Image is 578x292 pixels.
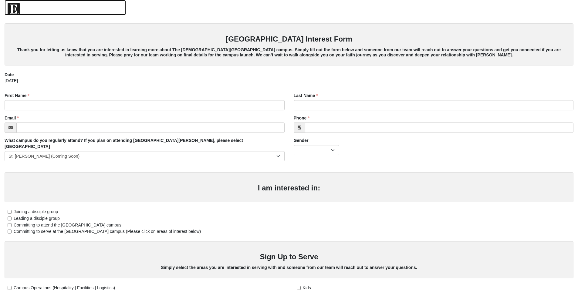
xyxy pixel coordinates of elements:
span: Joining a disciple group [14,209,58,214]
label: Email [5,115,19,121]
span: Campus Operations (Hospitality | Facilities | Logistics) [14,285,115,290]
span: Kids [303,285,311,290]
label: What campus do you regularly attend? If you plan on attending [GEOGRAPHIC_DATA][PERSON_NAME], ple... [5,137,285,149]
input: Kids [297,286,301,290]
img: Eleven22 logo [8,3,20,15]
input: Campus Operations (Hospitality | Facilities | Logistics) [8,286,12,290]
h3: I am interested in: [11,184,567,193]
input: Committing to serve at the [GEOGRAPHIC_DATA] campus (Please click on areas of interest below) [8,230,12,233]
span: The [DEMOGRAPHIC_DATA] of Eleven22 [21,6,106,12]
input: Committing to attend the [GEOGRAPHIC_DATA] campus [8,223,12,227]
h3: [GEOGRAPHIC_DATA] Interest Form [11,35,567,44]
span: Leading a disciple group [14,216,60,221]
h5: Simply select the areas you are interested in serving with and someone from our team will reach o... [11,265,567,270]
input: Leading a disciple group [8,216,12,220]
span: Committing to attend the [GEOGRAPHIC_DATA] campus [14,223,121,227]
div: [DATE] [5,78,573,88]
label: Gender [294,137,309,143]
label: Phone [294,115,310,121]
span: Committing to serve at the [GEOGRAPHIC_DATA] campus (Please click on areas of interest below) [14,229,201,234]
label: Date [5,72,14,78]
h3: Sign Up to Serve [11,253,567,261]
h5: Thank you for letting us know that you are interested in learning more about The [DEMOGRAPHIC_DAT... [11,47,567,58]
label: Last Name [294,92,318,99]
label: First Name [5,92,29,99]
input: Joining a disciple group [8,210,12,214]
